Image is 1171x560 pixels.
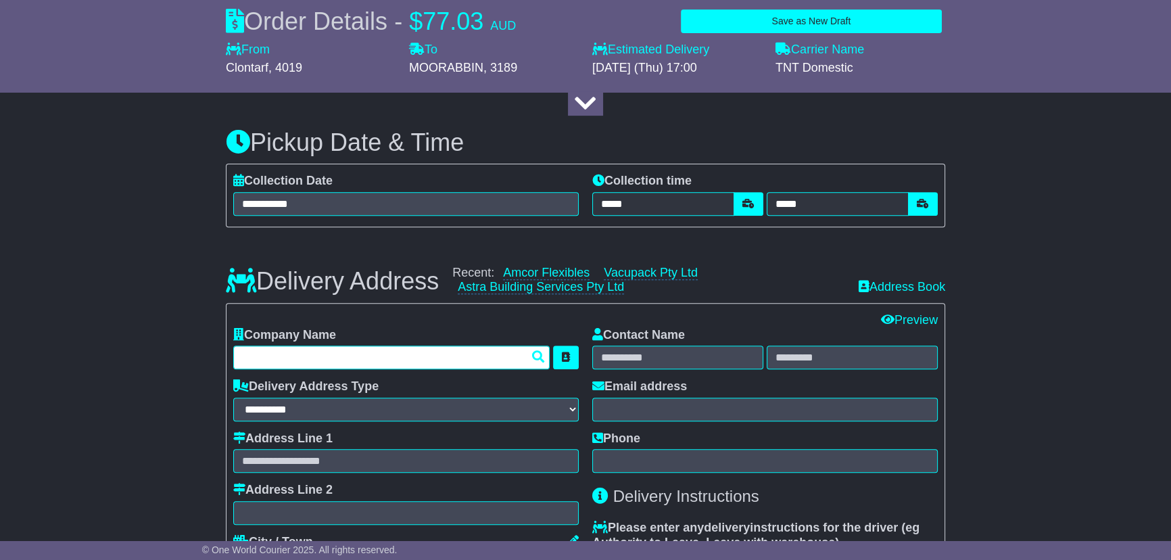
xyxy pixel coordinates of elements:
span: © One World Courier 2025. All rights reserved. [202,544,398,555]
label: Collection time [592,174,692,189]
label: Phone [592,431,640,446]
label: Company Name [233,328,336,343]
span: Delivery Instructions [613,487,759,505]
span: eg Authority to Leave, Leave with warehouse [592,521,919,549]
span: Clontarf [226,61,268,74]
span: $ [409,7,423,35]
label: Please enter any instructions for the driver ( ) [592,521,938,550]
label: From [226,43,270,57]
a: Vacupack Pty Ltd [604,266,698,280]
button: Save as New Draft [681,9,942,33]
label: To [409,43,437,57]
label: Contact Name [592,328,685,343]
div: Recent: [452,266,845,295]
h3: Pickup Date & Time [226,129,945,156]
label: Collection Date [233,174,333,189]
label: Address Line 2 [233,483,333,498]
span: AUD [490,19,516,32]
label: Estimated Delivery [592,43,762,57]
div: Order Details - [226,7,516,36]
a: Amcor Flexibles [503,266,590,280]
label: Email address [592,379,687,394]
h3: Delivery Address [226,268,439,295]
label: Carrier Name [775,43,864,57]
span: , 4019 [268,61,302,74]
a: Address Book [859,280,945,294]
a: Astra Building Services Pty Ltd [458,280,624,294]
span: 77.03 [423,7,483,35]
div: [DATE] (Thu) 17:00 [592,61,762,76]
a: Preview [881,313,938,327]
span: MOORABBIN [409,61,483,74]
div: TNT Domestic [775,61,945,76]
label: Delivery Address Type [233,379,379,394]
label: Address Line 1 [233,431,333,446]
span: delivery [704,521,750,534]
label: City / Town [233,535,313,550]
span: , 3189 [483,61,517,74]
